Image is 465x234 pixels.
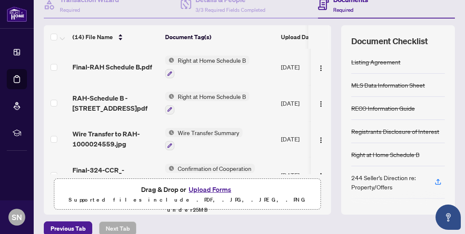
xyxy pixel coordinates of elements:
[72,93,158,113] span: RAH-Schedule B - [STREET_ADDRESS]pdf
[351,150,420,159] div: Right at Home Schedule B
[186,184,234,195] button: Upload Forms
[174,56,249,65] span: Right at Home Schedule B
[165,164,255,186] button: Status IconConfirmation of Cooperation
[72,165,158,185] span: Final-324-CCR_-_816_Lansdown_Ave.pdf
[278,25,335,49] th: Upload Date
[436,205,461,230] button: Open asap
[278,121,335,157] td: [DATE]
[69,25,162,49] th: (14) File Name
[278,49,335,85] td: [DATE]
[165,92,249,114] button: Status IconRight at Home Schedule B
[174,164,255,173] span: Confirmation of Cooperation
[351,127,439,136] div: Registrants Disclosure of Interest
[141,184,234,195] span: Drag & Drop or
[351,173,425,191] div: 244 Seller’s Direction re: Property/Offers
[318,137,324,144] img: Logo
[60,7,80,13] span: Required
[318,173,324,179] img: Logo
[351,35,428,47] span: Document Checklist
[165,92,174,101] img: Status Icon
[165,164,174,173] img: Status Icon
[165,56,174,65] img: Status Icon
[174,92,249,101] span: Right at Home Schedule B
[314,132,328,146] button: Logo
[314,96,328,110] button: Logo
[195,7,265,13] span: 3/3 Required Fields Completed
[174,128,243,137] span: Wire Transfer Summary
[12,211,22,223] span: SN
[278,157,335,193] td: [DATE]
[54,179,321,220] span: Drag & Drop orUpload FormsSupported files include .PDF, .JPG, .JPEG, .PNG under25MB
[278,85,335,121] td: [DATE]
[351,80,425,90] div: MLS Data Information Sheet
[318,65,324,72] img: Logo
[351,104,415,113] div: RECO Information Guide
[333,7,353,13] span: Required
[72,129,158,149] span: Wire Transfer to RAH-1000024559.jpg
[7,6,27,22] img: logo
[281,32,315,42] span: Upload Date
[59,195,315,215] p: Supported files include .PDF, .JPG, .JPEG, .PNG under 25 MB
[72,62,152,72] span: Final-RAH Schedule B.pdf
[72,32,113,42] span: (14) File Name
[314,168,328,182] button: Logo
[351,57,401,66] div: Listing Agreement
[162,25,278,49] th: Document Tag(s)
[165,128,174,137] img: Status Icon
[318,101,324,107] img: Logo
[165,56,249,78] button: Status IconRight at Home Schedule B
[314,60,328,74] button: Logo
[165,128,243,151] button: Status IconWire Transfer Summary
